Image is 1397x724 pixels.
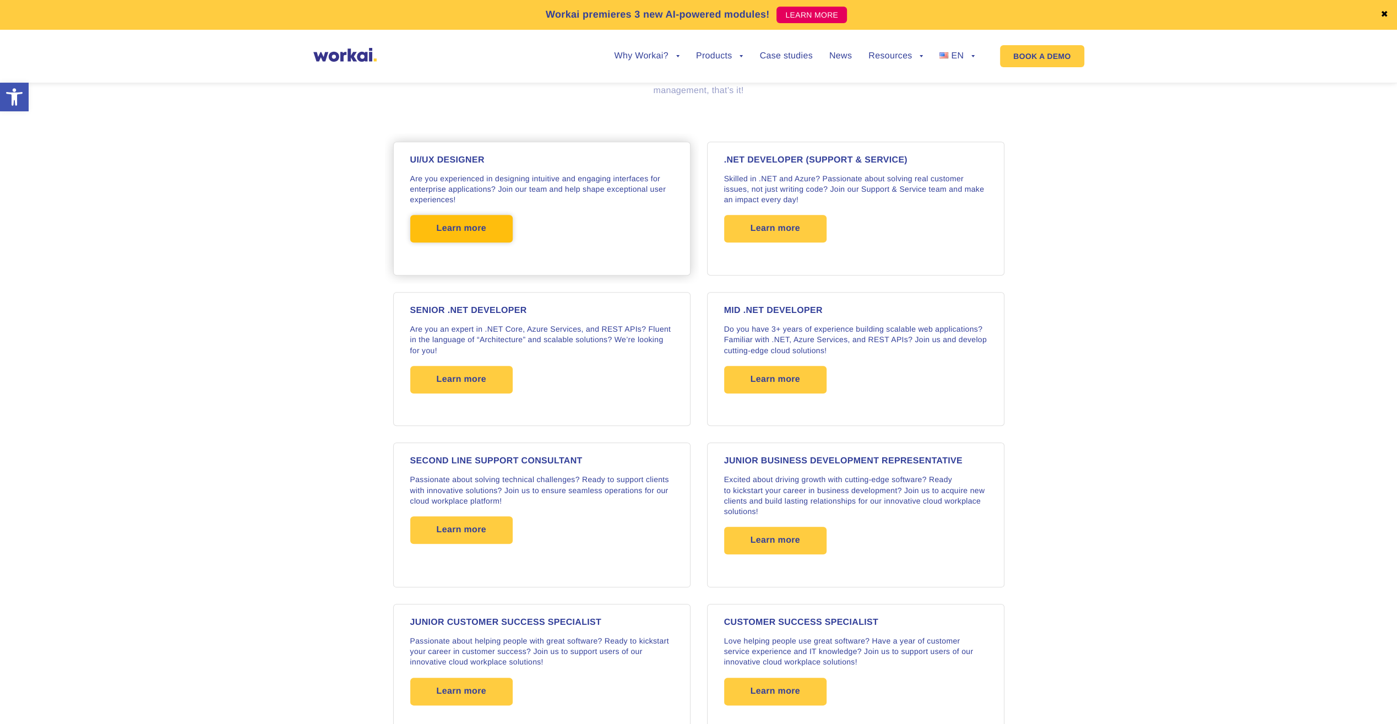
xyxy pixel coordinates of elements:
a: Case studies [759,52,812,61]
p: Are you an expert in .NET Core, Azure Services, and REST APIs? Fluent in the language of “Archite... [410,324,673,356]
p: Do you have 3+ years of experience building scalable web applications? Familiar with .NET, Azure ... [724,324,987,356]
h4: MID .NET DEVELOPER [724,306,987,315]
h4: .NET DEVELOPER (Support & Service) [724,156,987,165]
a: ✖ [1380,10,1388,19]
h4: Junior Business Development Representative [724,457,987,466]
a: Junior Business Development Representative Excited about driving growth with cutting-edge softwar... [699,434,1013,596]
span: Learn more [437,215,486,242]
p: Workai premieres 3 new AI-powered modules! [546,7,770,22]
a: LEARN MORE [776,7,847,23]
p: Are you experienced in designing intuitive and engaging interfaces for enterprise applications? J... [410,174,673,206]
h4: SECOND LINE SUPPORT CONSULTANT [410,457,673,466]
a: Products [696,52,743,61]
a: UI/UX DESIGNER Are you experienced in designing intuitive and engaging interfaces for enterprise ... [385,133,699,284]
p: Love helping people use great software? Have a year of customer service experience and IT knowled... [724,636,987,668]
a: News [829,52,852,61]
h4: CUSTOMER SUCCESS SPECIALIST [724,618,987,627]
a: BOOK A DEMO [1000,45,1084,67]
a: SECOND LINE SUPPORT CONSULTANT Passionate about solving technical challenges? Ready to support cl... [385,434,699,596]
span: Learn more [751,527,800,554]
span: Learn more [751,678,800,705]
a: Why Workai? [614,52,679,61]
span: EN [951,51,964,61]
p: Skilled in .NET and Azure? Passionate about solving real customer issues, not just writing code? ... [724,174,987,206]
h4: UI/UX DESIGNER [410,156,673,165]
span: Learn more [437,678,486,705]
span: Learn more [437,516,486,544]
span: The recruitment process is simple and straightforward: a meeting with your future team leader, th... [417,73,981,95]
h4: JUNIOR CUSTOMER SUCCESS SPECIALIST [410,618,673,627]
p: Passionate about solving technical challenges? Ready to support clients with innovative solutions... [410,474,673,506]
span: Learn more [751,366,800,393]
span: Learn more [437,366,486,393]
p: Passionate about helping people with great software? Ready to kickstart your career in customer s... [410,636,673,668]
p: Excited about driving growth with cutting-edge software? Ready to kickstart your career in busine... [724,474,987,517]
h4: SENIOR .NET DEVELOPER [410,306,673,315]
a: SENIOR .NET DEVELOPER Are you an expert in .NET Core, Azure Services, and REST APIs? Fluent in th... [385,284,699,434]
span: Learn more [751,215,800,242]
a: Resources [868,52,923,61]
a: MID .NET DEVELOPER Do you have 3+ years of experience building scalable web applications? Familia... [699,284,1013,434]
a: .NET DEVELOPER (Support & Service) Skilled in .NET and Azure? Passionate about solving real custo... [699,133,1013,284]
